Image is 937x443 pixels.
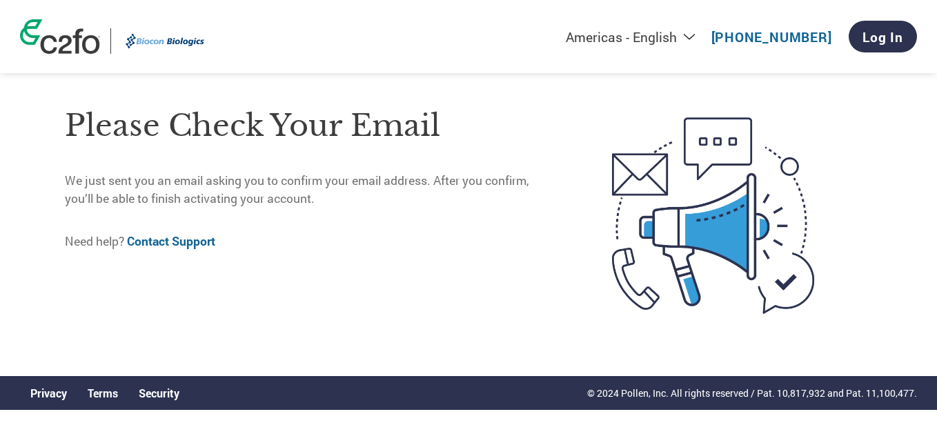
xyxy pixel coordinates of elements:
a: Terms [88,386,118,400]
p: © 2024 Pollen, Inc. All rights reserved / Pat. 10,817,932 and Pat. 11,100,477. [587,386,917,400]
a: Contact Support [127,233,215,249]
a: [PHONE_NUMBER] [711,28,832,46]
h1: Please check your email [65,104,554,148]
img: open-email [554,92,872,338]
p: Need help? [65,233,554,250]
a: Log In [849,21,917,52]
img: c2fo logo [20,19,100,54]
a: Security [139,386,179,400]
img: Biocon Biologics [121,28,208,54]
p: We just sent you an email asking you to confirm your email address. After you confirm, you’ll be ... [65,172,554,208]
a: Privacy [30,386,67,400]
